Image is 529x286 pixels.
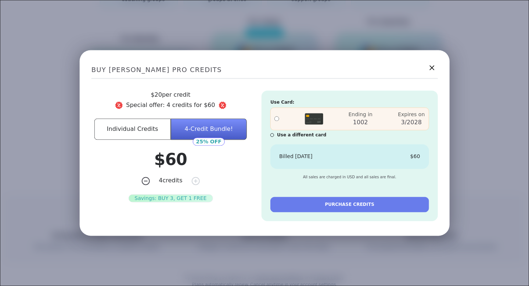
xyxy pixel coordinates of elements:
[91,62,438,79] h2: BUY [PERSON_NAME] PRO CREDITS
[348,111,372,118] div: Ending in
[398,111,425,118] div: Expires on
[91,101,250,110] span: Special offer: 4 credits for $ 60
[94,118,171,140] button: Individual Credits
[270,197,429,212] button: PURCHASE CREDITS
[170,118,247,140] button: 4-Credit Bundle!
[159,176,182,185] span: 4 credit s
[192,137,224,146] div: 25% OFF
[277,132,326,138] span: Use a different card
[154,149,187,171] h4: $ 60
[91,90,250,99] p: $ 20 per credit
[401,118,422,127] div: 3/2028
[303,175,396,180] span: All sales are charged in USD and all sales are final.
[410,153,420,160] div: $ 60
[128,194,213,202] div: Savings: BUY 3, GET 1 FREE
[305,110,323,128] img: Credit Card
[279,153,313,160] div: Billed [DATE]
[325,201,374,208] span: PURCHASE CREDITS
[353,118,368,127] div: 1002
[270,99,429,106] div: Use Card:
